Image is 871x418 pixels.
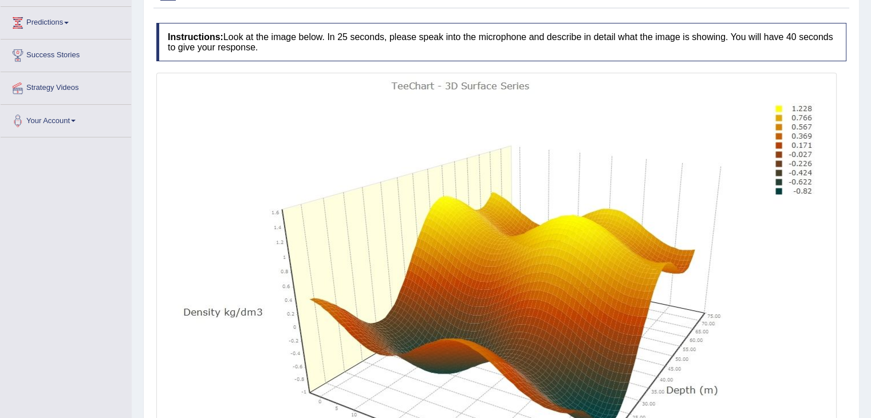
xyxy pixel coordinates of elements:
a: Strategy Videos [1,72,131,101]
a: Success Stories [1,40,131,68]
h4: Look at the image below. In 25 seconds, please speak into the microphone and describe in detail w... [156,23,846,61]
a: Your Account [1,105,131,133]
a: Predictions [1,7,131,36]
b: Instructions: [168,32,223,42]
